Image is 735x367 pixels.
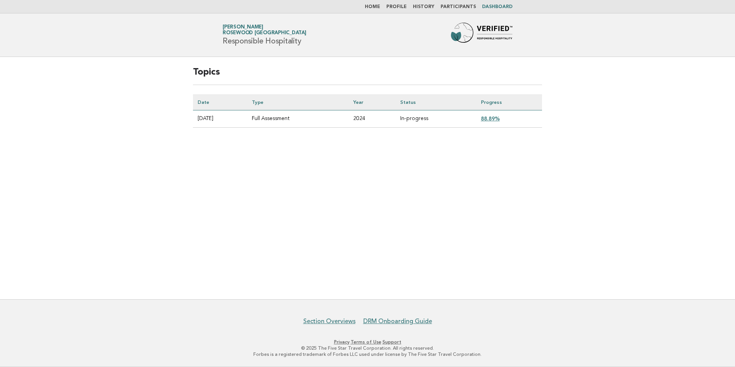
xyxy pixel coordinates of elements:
h1: Responsible Hospitality [223,25,306,45]
a: Home [365,5,380,9]
a: History [413,5,434,9]
th: Date [193,94,247,110]
th: Status [396,94,476,110]
h2: Topics [193,66,542,85]
p: Forbes is a registered trademark of Forbes LLC used under license by The Five Star Travel Corpora... [132,351,603,357]
a: [PERSON_NAME]Rosewood [GEOGRAPHIC_DATA] [223,25,306,35]
a: 88.89% [481,115,500,122]
p: © 2025 The Five Star Travel Corporation. All rights reserved. [132,345,603,351]
a: Profile [386,5,407,9]
a: Support [382,339,401,345]
th: Year [349,94,395,110]
a: Participants [441,5,476,9]
img: Forbes Travel Guide [451,23,512,47]
td: 2024 [349,110,395,128]
a: Section Overviews [303,317,356,325]
td: Full Assessment [247,110,349,128]
a: Dashboard [482,5,512,9]
td: [DATE] [193,110,247,128]
th: Progress [476,94,542,110]
a: Terms of Use [351,339,381,345]
td: In-progress [396,110,476,128]
span: Rosewood [GEOGRAPHIC_DATA] [223,31,306,36]
a: Privacy [334,339,349,345]
p: · · [132,339,603,345]
th: Type [247,94,349,110]
a: DRM Onboarding Guide [363,317,432,325]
